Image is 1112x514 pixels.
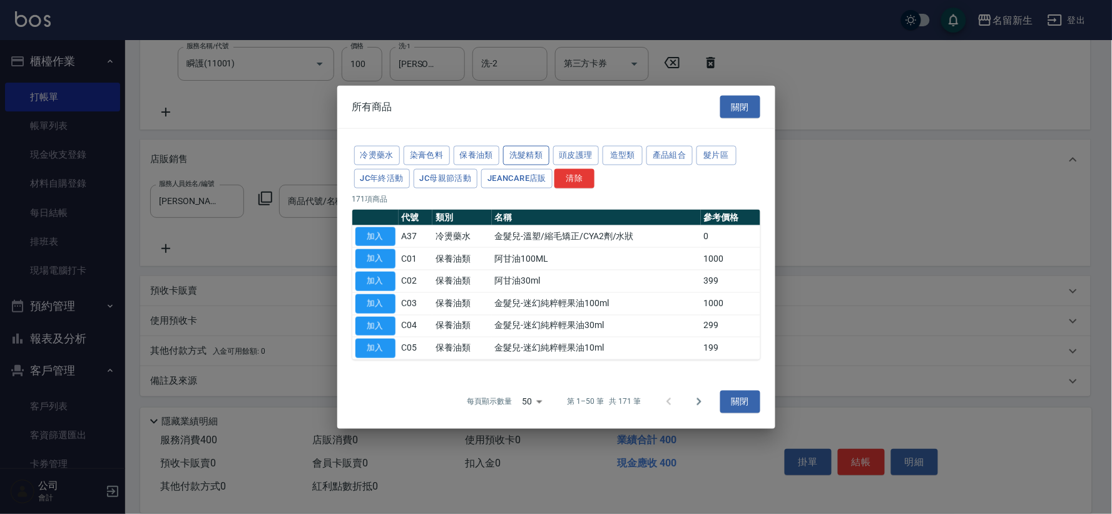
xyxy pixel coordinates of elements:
[432,225,492,248] td: 冷燙藥水
[553,146,599,165] button: 頭皮護理
[492,209,701,225] th: 名稱
[399,337,433,359] td: C05
[701,225,760,248] td: 0
[567,396,641,408] p: 第 1–50 筆 共 171 筆
[355,227,395,246] button: 加入
[492,315,701,337] td: 金髮兒-迷幻純粹輕果油30ml
[492,292,701,315] td: 金髮兒-迷幻純粹輕果油100ml
[352,100,392,113] span: 所有商品
[432,270,492,292] td: 保養油類
[354,146,400,165] button: 冷燙藥水
[684,387,714,417] button: Go to next page
[399,315,433,337] td: C04
[414,168,478,188] button: JC母親節活動
[603,146,643,165] button: 造型類
[720,95,760,118] button: 關閉
[517,385,547,419] div: 50
[701,270,760,292] td: 399
[432,337,492,359] td: 保養油類
[432,292,492,315] td: 保養油類
[352,193,760,204] p: 171 項商品
[355,316,395,336] button: 加入
[701,315,760,337] td: 299
[554,168,594,188] button: 清除
[404,146,450,165] button: 染膏色料
[354,168,410,188] button: JC年終活動
[492,247,701,270] td: 阿甘油100ML
[355,272,395,291] button: 加入
[492,337,701,359] td: 金髮兒-迷幻純粹輕果油10ml
[696,146,737,165] button: 髮片區
[432,247,492,270] td: 保養油類
[432,315,492,337] td: 保養油類
[399,209,433,225] th: 代號
[355,294,395,313] button: 加入
[399,225,433,248] td: A37
[503,146,549,165] button: 洗髮精類
[701,247,760,270] td: 1000
[432,209,492,225] th: 類別
[355,339,395,358] button: 加入
[355,249,395,269] button: 加入
[467,396,512,408] p: 每頁顯示數量
[701,209,760,225] th: 參考價格
[492,225,701,248] td: 金髮兒-溫塑/縮毛矯正/CYA2劑/水狀
[481,168,553,188] button: JeanCare店販
[454,146,500,165] button: 保養油類
[399,270,433,292] td: C02
[701,292,760,315] td: 1000
[492,270,701,292] td: 阿甘油30ml
[701,337,760,359] td: 199
[720,391,760,414] button: 關閉
[646,146,693,165] button: 產品組合
[399,247,433,270] td: C01
[399,292,433,315] td: C03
